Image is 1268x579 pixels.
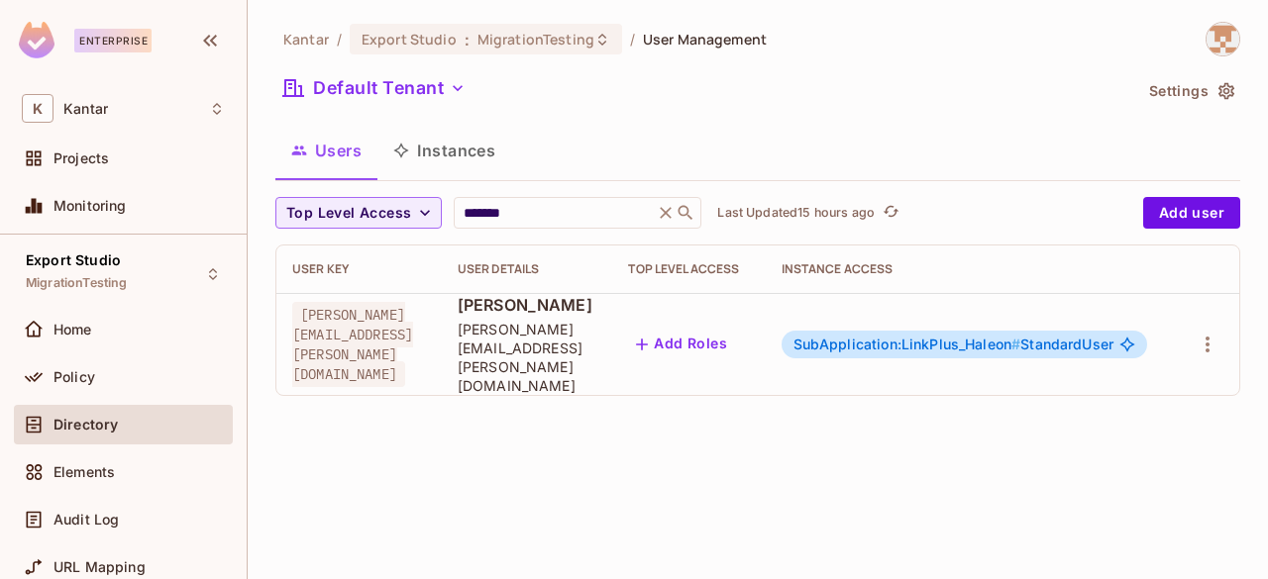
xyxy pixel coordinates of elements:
[22,94,53,123] span: K
[19,22,54,58] img: SReyMgAAAABJRU5ErkJggg==
[782,261,1159,277] div: Instance Access
[643,30,767,48] span: User Management
[464,32,471,48] span: :
[1141,75,1240,107] button: Settings
[53,559,146,575] span: URL Mapping
[1011,336,1020,352] span: #
[53,464,115,480] span: Elements
[53,150,109,166] span: Projects
[458,294,597,316] span: [PERSON_NAME]
[26,275,127,291] span: MigrationTesting
[879,201,902,225] button: refresh
[458,261,597,277] div: User Details
[628,261,749,277] div: Top Level Access
[793,336,1021,352] span: SubApplication:LinkPlus_Haleon
[26,252,121,268] span: Export Studio
[630,30,635,48] li: /
[337,30,342,48] li: /
[275,197,442,229] button: Top Level Access
[53,322,92,338] span: Home
[74,29,152,52] div: Enterprise
[53,369,95,385] span: Policy
[362,30,457,48] span: Export Studio
[377,126,511,175] button: Instances
[275,126,377,175] button: Users
[875,201,902,225] span: Click to refresh data
[1207,23,1239,55] img: Kathula.Vasavi@kantar.com
[292,261,426,277] div: User Key
[1143,197,1240,229] button: Add user
[628,329,735,360] button: Add Roles
[53,512,119,528] span: Audit Log
[275,72,474,104] button: Default Tenant
[793,337,1113,352] span: StandardUser
[717,205,875,221] p: Last Updated 15 hours ago
[883,203,899,223] span: refresh
[53,198,127,214] span: Monitoring
[292,302,413,387] span: [PERSON_NAME][EMAIL_ADDRESS][PERSON_NAME][DOMAIN_NAME]
[477,30,594,48] span: MigrationTesting
[53,417,118,433] span: Directory
[63,101,108,117] span: Workspace: Kantar
[286,201,411,226] span: Top Level Access
[458,320,597,395] span: [PERSON_NAME][EMAIL_ADDRESS][PERSON_NAME][DOMAIN_NAME]
[283,30,329,48] span: the active workspace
